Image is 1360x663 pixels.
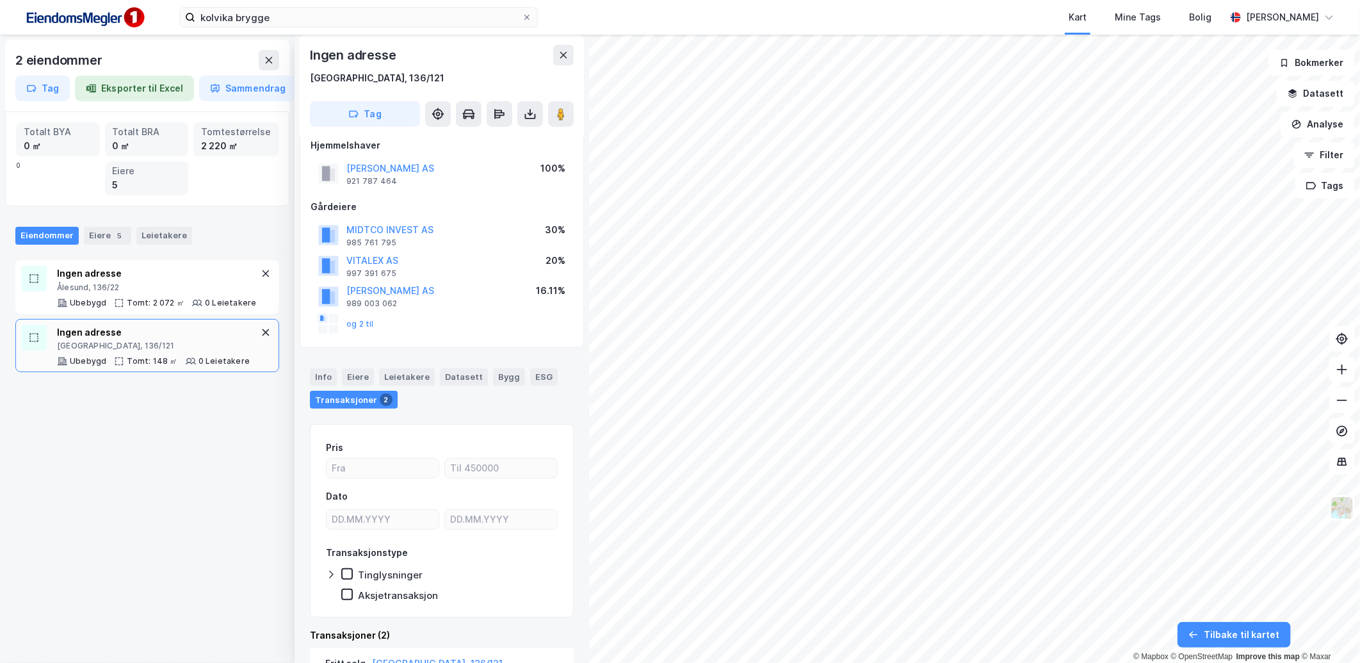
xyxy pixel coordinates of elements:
[1236,652,1300,661] a: Improve this map
[113,178,181,192] div: 5
[75,76,194,101] button: Eksporter til Excel
[1330,496,1354,520] img: Z
[1171,652,1233,661] a: OpenStreetMap
[20,3,149,32] img: F4PB6Px+NJ5v8B7XTbfpPpyloAAAAASUVORK5CYII=
[311,199,573,215] div: Gårdeiere
[195,8,522,27] input: Søk på adresse, matrikkel, gårdeiere, leietakere eller personer
[310,368,337,385] div: Info
[346,238,396,248] div: 985 761 795
[136,227,192,245] div: Leietakere
[326,489,348,504] div: Dato
[346,176,397,186] div: 921 787 464
[379,368,435,385] div: Leietakere
[1296,602,1360,663] iframe: Chat Widget
[70,356,106,366] div: Ubebygd
[113,229,126,242] div: 5
[1295,173,1355,199] button: Tags
[16,122,279,195] div: 0
[127,356,177,366] div: Tomt: 148 ㎡
[310,70,444,86] div: [GEOGRAPHIC_DATA], 136/121
[326,440,343,455] div: Pris
[24,139,92,153] div: 0 ㎡
[199,76,296,101] button: Sammendrag
[310,45,398,65] div: Ingen adresse
[1189,10,1211,25] div: Bolig
[310,628,574,643] div: Transaksjoner (2)
[57,341,250,351] div: [GEOGRAPHIC_DATA], 136/121
[1178,622,1291,648] button: Tilbake til kartet
[536,283,565,299] div: 16.11%
[493,368,525,385] div: Bygg
[70,298,106,308] div: Ubebygd
[380,393,393,406] div: 2
[440,368,488,385] div: Datasett
[57,282,256,293] div: Ålesund, 136/22
[205,298,256,308] div: 0 Leietakere
[1115,10,1161,25] div: Mine Tags
[326,545,408,561] div: Transaksjonstype
[540,161,565,176] div: 100%
[1246,10,1319,25] div: [PERSON_NAME]
[346,268,396,279] div: 997 391 675
[201,139,271,153] div: 2 220 ㎡
[57,266,256,281] div: Ingen adresse
[113,125,181,139] div: Totalt BRA
[113,139,181,153] div: 0 ㎡
[327,459,439,478] input: Fra
[113,164,181,178] div: Eiere
[445,510,557,529] input: DD.MM.YYYY
[545,222,565,238] div: 30%
[1281,111,1355,137] button: Analyse
[342,368,374,385] div: Eiere
[445,459,557,478] input: Til 450000
[198,356,250,366] div: 0 Leietakere
[530,368,558,385] div: ESG
[346,299,397,309] div: 989 003 062
[1296,602,1360,663] div: Kontrollprogram for chat
[84,227,131,245] div: Eiere
[1268,50,1355,76] button: Bokmerker
[127,298,184,308] div: Tomt: 2 072 ㎡
[310,391,398,409] div: Transaksjoner
[358,569,423,581] div: Tinglysninger
[15,76,70,101] button: Tag
[358,589,438,602] div: Aksjetransaksjon
[546,253,565,268] div: 20%
[24,125,92,139] div: Totalt BYA
[15,227,79,245] div: Eiendommer
[310,101,420,127] button: Tag
[1277,81,1355,106] button: Datasett
[201,125,271,139] div: Tomtestørrelse
[311,138,573,153] div: Hjemmelshaver
[15,50,105,70] div: 2 eiendommer
[1133,652,1169,661] a: Mapbox
[57,325,250,340] div: Ingen adresse
[1293,142,1355,168] button: Filter
[327,510,439,529] input: DD.MM.YYYY
[1069,10,1087,25] div: Kart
